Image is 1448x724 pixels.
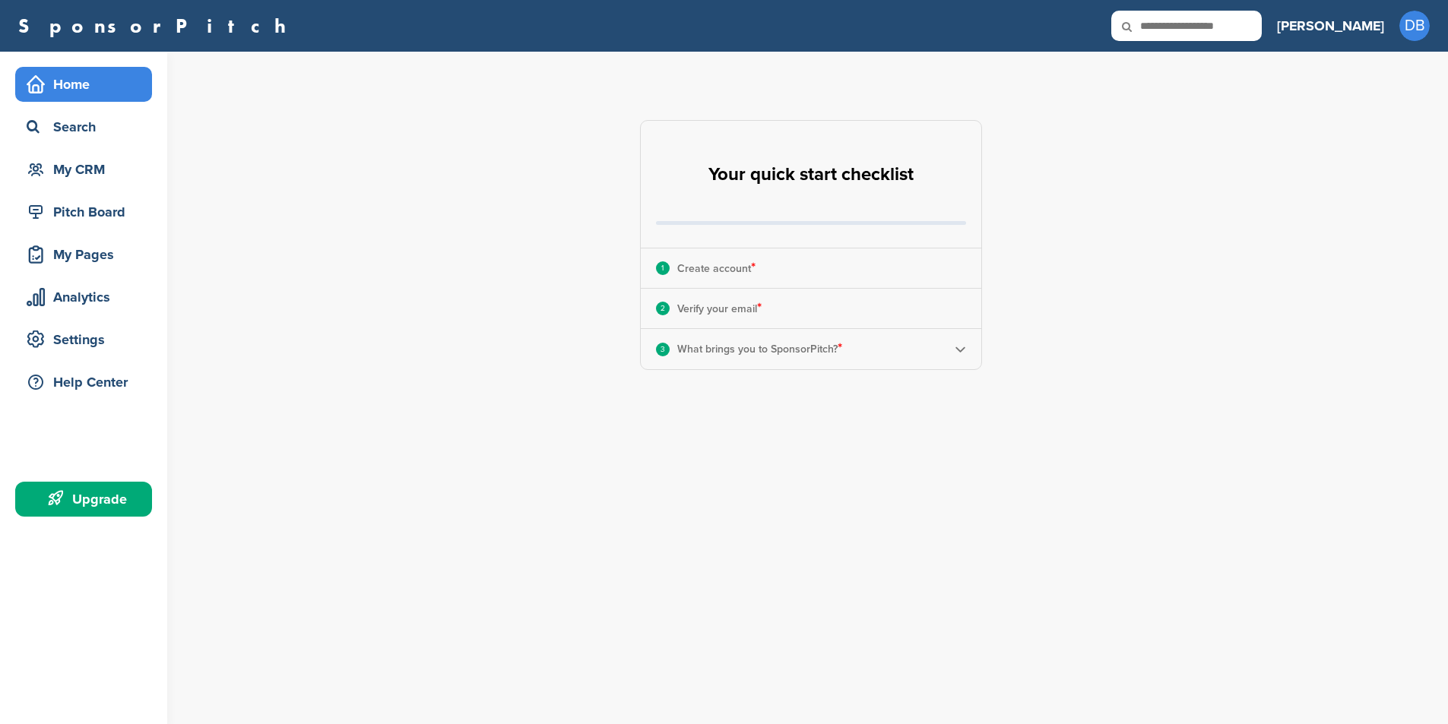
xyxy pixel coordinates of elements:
[23,113,152,141] div: Search
[15,365,152,400] a: Help Center
[15,237,152,272] a: My Pages
[23,485,152,513] div: Upgrade
[677,299,762,318] p: Verify your email
[15,322,152,357] a: Settings
[1277,15,1384,36] h3: [PERSON_NAME]
[23,71,152,98] div: Home
[23,198,152,226] div: Pitch Board
[15,109,152,144] a: Search
[656,302,670,315] div: 2
[708,158,914,191] h2: Your quick start checklist
[15,194,152,229] a: Pitch Board
[15,67,152,102] a: Home
[1277,9,1384,43] a: [PERSON_NAME]
[23,156,152,183] div: My CRM
[15,152,152,187] a: My CRM
[656,261,670,275] div: 1
[1399,11,1430,41] span: DB
[18,16,296,36] a: SponsorPitch
[15,482,152,517] a: Upgrade
[23,241,152,268] div: My Pages
[955,343,966,355] img: Checklist arrow 2
[656,343,670,356] div: 3
[23,368,152,396] div: Help Center
[23,326,152,353] div: Settings
[677,339,842,359] p: What brings you to SponsorPitch?
[23,283,152,311] div: Analytics
[15,280,152,315] a: Analytics
[677,258,756,278] p: Create account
